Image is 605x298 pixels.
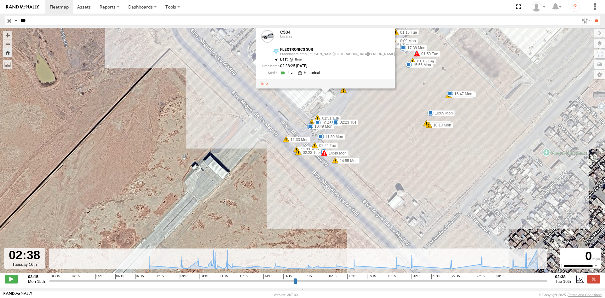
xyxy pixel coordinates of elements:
[280,70,296,76] a: View Live Media Streams
[321,134,345,140] label: 11:30 Mon
[115,274,124,279] span: 06:15
[430,110,455,116] label: 10:09 Mon
[403,45,427,51] label: 17:38 Mon
[396,30,419,35] label: 01:15 Tue
[239,274,248,279] span: 12:15
[347,274,356,279] span: 17:15
[328,274,337,279] span: 16:15
[3,39,12,48] button: Zoom out
[274,293,298,297] div: Version: 307.00
[286,137,310,143] label: 11:33 Mon
[261,64,395,68] div: Date/time of location update
[298,150,321,155] label: 02:23 Tue
[283,274,292,279] span: 14:15
[310,124,334,129] label: 10:49 Mon
[561,249,600,264] div: 0
[449,93,473,98] label: 17:37 Mon
[318,115,341,121] label: 01:51 Tue
[431,274,440,279] span: 21:15
[280,57,288,61] span: East
[13,16,18,25] label: Search Query
[324,150,349,156] label: 14:49 Mon
[450,91,474,97] label: 16:47 Mon
[71,274,80,279] span: 04:15
[529,2,548,12] div: Roberto Garcia
[429,122,453,128] label: 10:10 Mon
[388,42,411,48] label: 01:51 Tue
[555,279,571,284] span: Tue 16th Sep 2025
[280,48,395,52] div: FLEXTRONICS SUR
[413,59,436,64] label: 01:15 Tue
[555,274,571,279] strong: 02:38
[51,274,60,279] span: 03:15
[135,274,144,279] span: 07:15
[303,274,312,279] span: 15:15
[568,293,602,297] a: Terms and Conditions
[587,275,600,283] label: Close
[452,92,476,97] label: 17:37 Mon
[263,274,272,279] span: 13:15
[288,57,303,61] span: 0
[335,120,358,125] label: 02:23 Tue
[280,35,395,38] div: Locales
[28,279,45,284] span: Mon 15th Sep 2025
[199,274,208,279] span: 10:15
[417,51,440,57] label: 01:50 Tue
[318,120,342,126] label: 10:46 Mon
[409,62,433,68] label: 15:56 Mon
[451,274,460,279] span: 22:15
[496,274,504,279] span: 00:15
[261,81,268,86] a: View Asset Details
[570,2,580,12] i: ?
[335,158,360,164] label: 14:55 Mon
[387,274,396,279] span: 19:15
[367,274,376,279] span: 18:15
[280,52,395,56] div: Fraccionamiento [PERSON_NAME][GEOGRAPHIC_DATA][PERSON_NAME]
[315,143,338,149] label: 02:24 Tue
[155,274,164,279] span: 08:15
[298,70,322,76] a: View Historical Media Streams
[3,48,12,57] button: Zoom Home
[579,16,593,25] label: Search Filter Options
[3,31,12,39] button: Zoom in
[219,274,228,279] span: 11:15
[412,274,420,279] span: 20:15
[340,87,347,93] div: 9
[594,70,605,79] label: Map Settings
[426,121,451,126] label: 10:10 Mon
[476,274,485,279] span: 23:15
[3,60,12,69] label: Measure
[28,274,45,279] strong: 03:15
[180,274,188,279] span: 09:15
[297,147,321,153] label: 11:33 Mon
[394,38,418,44] label: 10:09 Mon
[3,292,32,298] a: Visit our Website
[324,150,349,155] label: 15:16 Mon
[261,30,274,43] a: View Asset Details
[95,274,104,279] span: 05:15
[280,30,291,35] a: C504
[6,5,39,9] img: rand-logo.svg
[312,120,335,125] label: 01:51 Tue
[5,275,18,283] label: Play/Stop
[539,293,602,297] div: © Copyright 2025 -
